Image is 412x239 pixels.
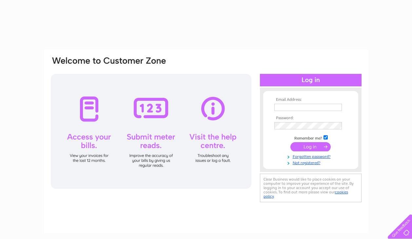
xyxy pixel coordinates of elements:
td: Remember me? [273,134,349,141]
div: Clear Business would like to place cookies on your computer to improve your experience of the sit... [260,174,362,202]
a: cookies policy [264,190,348,199]
th: Email Address: [273,98,349,102]
th: Password: [273,116,349,120]
a: Forgotten password? [274,153,349,159]
a: Not registered? [274,159,349,165]
input: Submit [290,142,331,151]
